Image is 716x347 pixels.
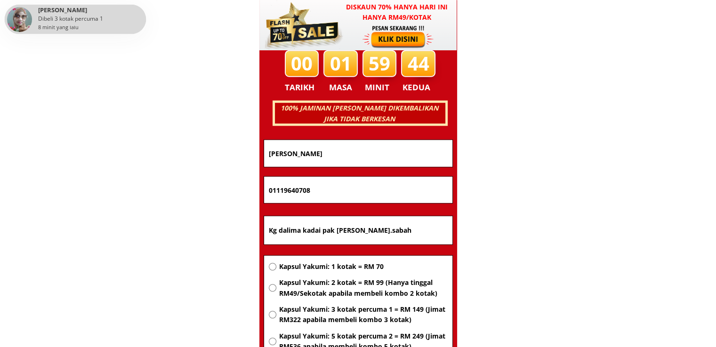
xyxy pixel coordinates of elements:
input: Alamat [266,216,450,244]
span: Kapsul Yakumi: 1 kotak = RM 70 [279,261,447,272]
span: Kapsul Yakumi: 2 kotak = RM 99 (Hanya tinggal RM49/Sekotak apabila membeli kombo 2 kotak) [279,277,447,299]
span: Kapsul Yakumi: 3 kotak percuma 1 = RM 149 (Jimat RM322 apabila membeli kombo 3 kotak) [279,304,447,325]
h3: TARIKH [285,81,324,94]
h3: MASA [325,81,357,94]
h3: Diskaun 70% hanya hari ini hanya RM49/kotak [337,2,457,23]
input: Nombor Telefon Bimbit [266,177,450,203]
input: Nama penuh [266,140,450,167]
h3: KEDUA [402,81,433,94]
h3: 100% JAMINAN [PERSON_NAME] DIKEMBALIKAN JIKA TIDAK BERKESAN [274,103,445,124]
h3: MINIT [365,81,393,94]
